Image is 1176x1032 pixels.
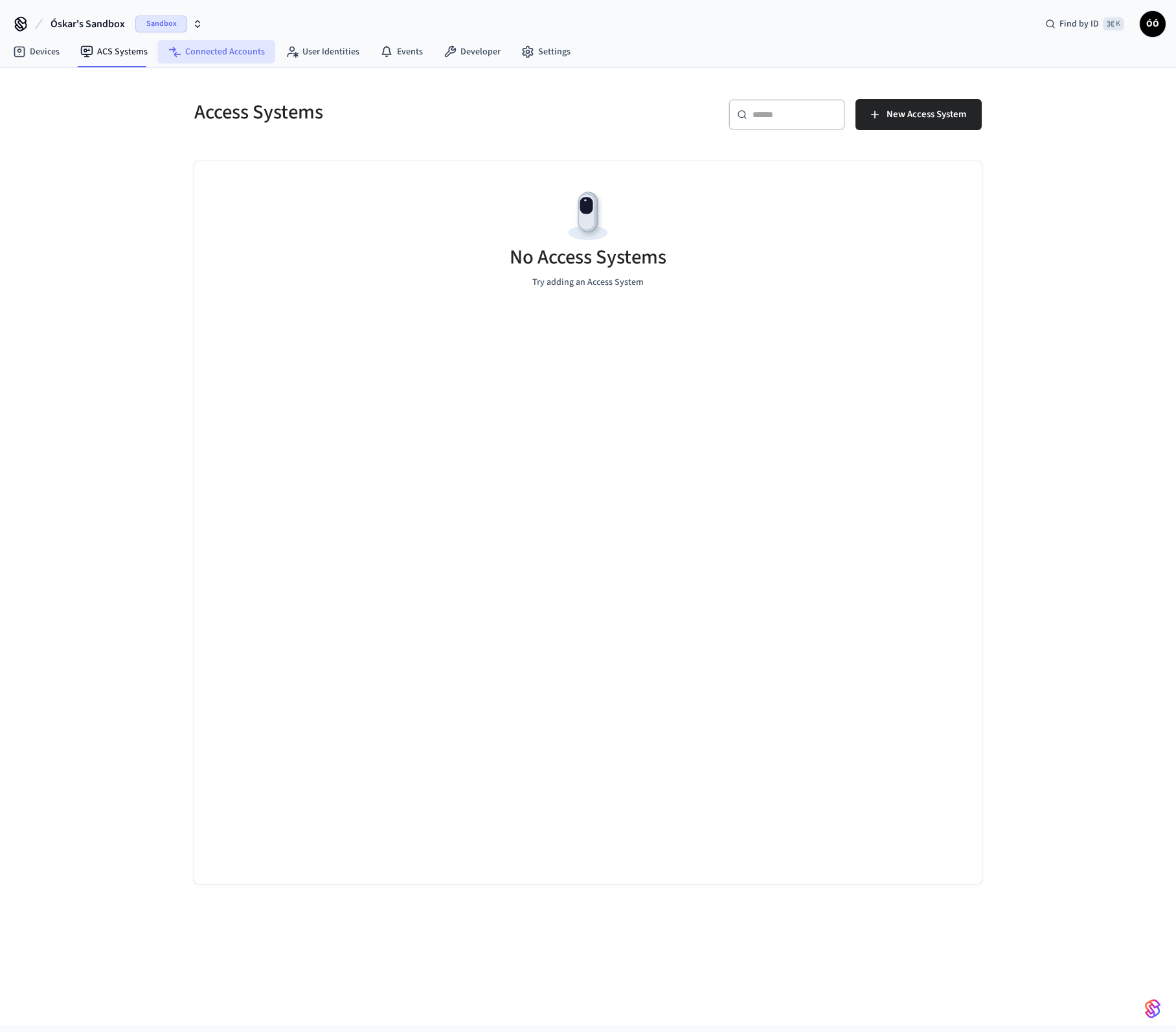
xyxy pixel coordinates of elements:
img: SeamLogoGradient.69752ec5.svg [1145,998,1160,1019]
span: Sandbox [135,16,187,32]
h5: Access Systems [194,99,580,126]
a: Settings [511,40,581,63]
button: ÓÓ [1140,11,1166,37]
span: New Access System [887,106,966,123]
img: Devices Empty State [559,187,617,245]
a: User Identities [275,40,370,63]
a: Devices [3,40,70,63]
span: Óskar's Sandbox [51,16,125,32]
button: New Access System [855,99,982,130]
span: ⌘ K [1103,17,1124,30]
a: ACS Systems [70,40,158,63]
span: ÓÓ [1141,12,1164,36]
span: Find by ID [1059,17,1099,30]
a: Connected Accounts [158,40,275,63]
a: Developer [433,40,511,63]
a: Events [370,40,433,63]
h5: No Access Systems [510,244,666,271]
p: Try adding an Access System [532,276,644,289]
div: Find by ID⌘ K [1035,12,1135,36]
